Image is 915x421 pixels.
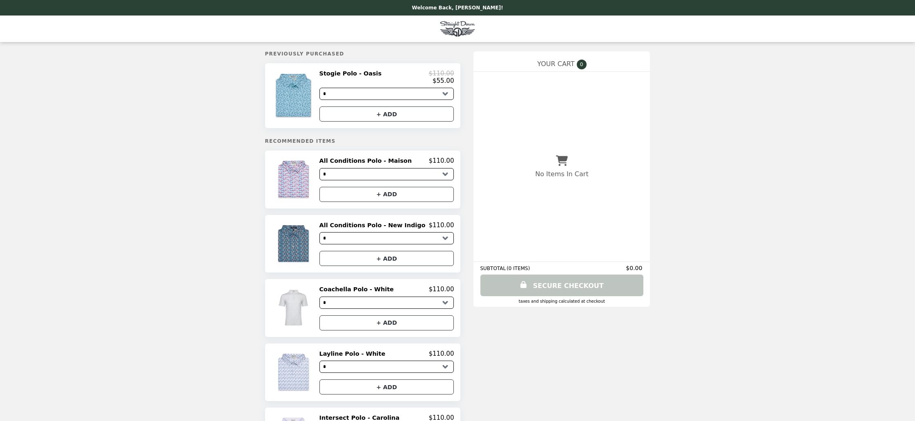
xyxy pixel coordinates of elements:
[319,157,415,164] h2: All Conditions Polo - Maison
[275,350,313,394] img: Layline Polo - White
[319,70,385,77] h2: Stogie Polo - Oasis
[577,60,587,69] span: 0
[319,251,454,266] button: + ADD
[319,350,389,357] h2: Layline Polo - White
[265,51,461,57] h5: Previously Purchased
[428,222,454,229] p: $110.00
[438,20,477,37] img: Brand Logo
[507,266,530,271] span: ( 0 ITEMS )
[319,168,454,180] select: Select a product variant
[319,222,429,229] h2: All Conditions Polo - New Indigo
[319,232,454,244] select: Select a product variant
[480,266,507,271] span: SUBTOTAL
[428,157,454,164] p: $110.00
[275,286,313,330] img: Coachella Polo - White
[535,170,588,178] p: No Items In Cart
[319,106,454,122] button: + ADD
[319,379,454,394] button: + ADD
[319,88,454,100] select: Select a product variant
[319,286,397,293] h2: Coachella Polo - White
[319,297,454,309] select: Select a product variant
[275,222,313,266] img: All Conditions Polo - New Indigo
[265,138,461,144] h5: Recommended Items
[319,187,454,202] button: + ADD
[412,5,503,11] p: Welcome Back, [PERSON_NAME]!
[537,60,574,68] span: YOUR CART
[433,77,454,84] p: $55.00
[428,70,454,77] p: $110.00
[275,157,313,202] img: All Conditions Polo - Maison
[626,265,643,271] span: $0.00
[480,299,643,304] div: Taxes and Shipping calculated at checkout
[272,70,316,122] img: Stogie Polo - Oasis
[319,315,454,330] button: + ADD
[428,286,454,293] p: $110.00
[319,361,454,373] select: Select a product variant
[428,350,454,357] p: $110.00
